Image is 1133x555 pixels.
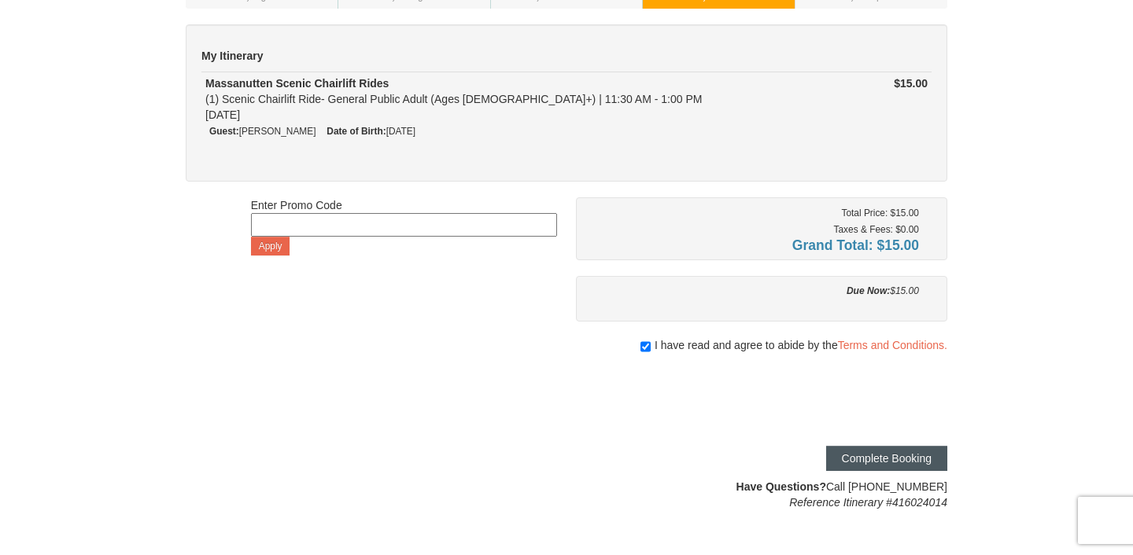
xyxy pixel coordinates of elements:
[327,126,415,137] small: [DATE]
[841,208,919,219] small: Total Price: $15.00
[894,77,928,90] strong: $15.00
[205,75,789,123] div: (1) Scenic Chairlift Ride- General Public Adult (Ages [DEMOGRAPHIC_DATA]+) | 11:30 AM - 1:00 PM [...
[588,237,919,253] h4: Grand Total: $15.00
[708,369,947,430] iframe: reCAPTCHA
[251,237,290,255] button: Apply
[847,285,890,296] strong: Due Now:
[251,197,557,255] div: Enter Promo Code
[838,339,947,351] a: Terms and Conditions.
[834,224,919,235] small: Taxes & Fees: $0.00
[736,480,826,493] strong: Have Questions?
[201,48,932,64] h5: My Itinerary
[576,479,947,510] div: Call [PHONE_NUMBER]
[327,126,386,137] strong: Date of Birth:
[789,496,947,509] em: Reference Itinerary #416024014
[588,283,919,299] div: $15.00
[205,77,389,90] strong: Massanutten Scenic Chairlift Rides
[209,126,316,137] small: [PERSON_NAME]
[209,126,239,137] strong: Guest:
[655,337,947,353] span: I have read and agree to abide by the
[826,446,947,471] button: Complete Booking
